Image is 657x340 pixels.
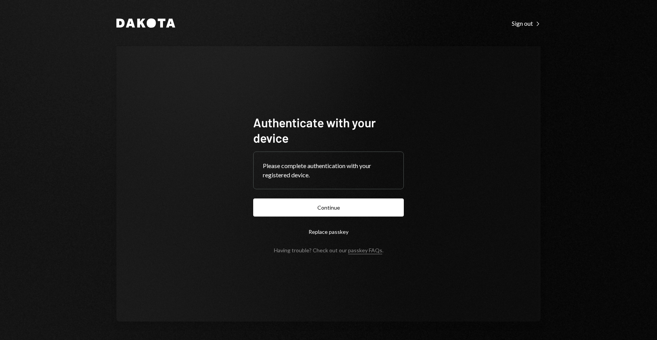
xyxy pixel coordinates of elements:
[274,247,383,253] div: Having trouble? Check out our .
[512,19,541,27] a: Sign out
[253,198,404,217] button: Continue
[348,247,382,254] a: passkey FAQs
[253,223,404,241] button: Replace passkey
[263,161,394,180] div: Please complete authentication with your registered device.
[512,20,541,27] div: Sign out
[253,115,404,145] h1: Authenticate with your device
